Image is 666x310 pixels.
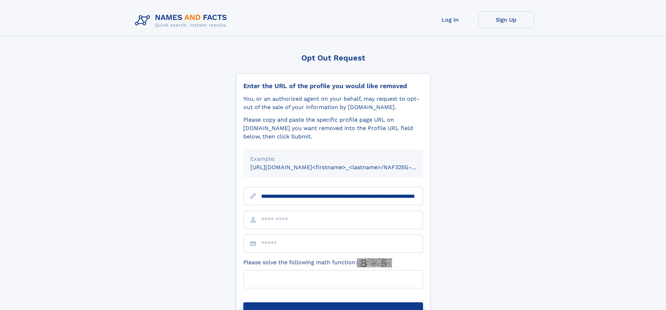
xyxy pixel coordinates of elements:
[243,82,423,90] div: Enter the URL of the profile you would like removed
[250,164,436,171] small: [URL][DOMAIN_NAME]<firstname>_<lastname>/NAF325G-xxxxxxxx
[250,155,416,163] div: Example:
[243,95,423,111] div: You, or an authorized agent on your behalf, may request to opt-out of the sale of your informatio...
[236,53,430,62] div: Opt Out Request
[422,11,478,28] a: Log In
[243,116,423,141] div: Please copy and paste the specific profile page URL on [DOMAIN_NAME] you want removed into the Pr...
[243,258,392,267] label: Please solve the following math function:
[478,11,534,28] a: Sign Up
[132,11,233,30] img: Logo Names and Facts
